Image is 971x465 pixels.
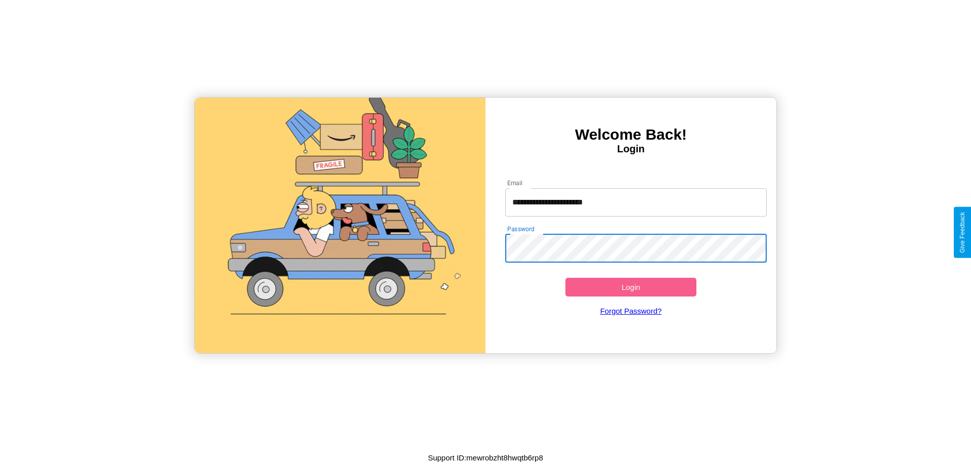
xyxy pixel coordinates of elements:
[507,179,523,187] label: Email
[485,126,776,143] h3: Welcome Back!
[428,451,543,464] p: Support ID: mewrobzht8hwqtb6rp8
[485,143,776,155] h4: Login
[507,225,534,233] label: Password
[500,297,762,325] a: Forgot Password?
[959,212,966,253] div: Give Feedback
[565,278,696,297] button: Login
[195,98,485,353] img: gif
